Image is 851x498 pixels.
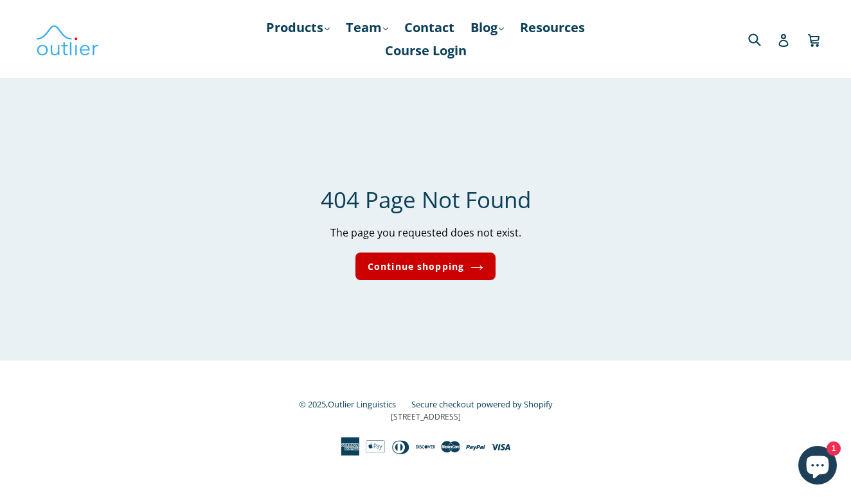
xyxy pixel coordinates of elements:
a: Course Login [379,39,473,62]
a: Blog [464,16,510,39]
a: Secure checkout powered by Shopify [411,398,553,410]
inbox-online-store-chat: Shopify online store chat [794,446,841,488]
a: Products [260,16,336,39]
a: Outlier Linguistics [328,398,396,410]
a: Team [339,16,395,39]
small: © 2025, [299,398,409,410]
a: Resources [514,16,591,39]
h1: 404 Page Not Found [111,186,740,213]
a: Contact [398,16,461,39]
p: [STREET_ADDRESS] [75,411,776,423]
img: Outlier Linguistics [35,21,100,58]
p: The page you requested does not exist. [111,225,740,240]
a: Continue shopping [355,253,496,280]
input: Search [745,26,780,52]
